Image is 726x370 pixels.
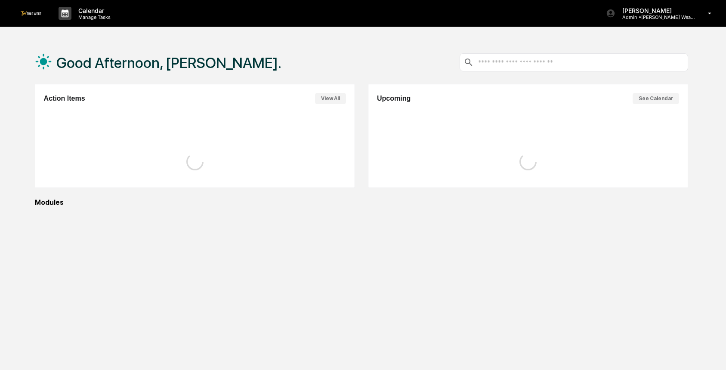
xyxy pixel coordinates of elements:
[615,7,695,14] p: [PERSON_NAME]
[615,14,695,20] p: Admin • [PERSON_NAME] Wealth Management
[377,95,411,102] h2: Upcoming
[44,95,85,102] h2: Action Items
[71,14,115,20] p: Manage Tasks
[315,93,346,104] button: View All
[35,198,688,207] div: Modules
[71,7,115,14] p: Calendar
[633,93,679,104] button: See Calendar
[21,11,41,15] img: logo
[56,54,281,71] h1: Good Afternoon, [PERSON_NAME].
